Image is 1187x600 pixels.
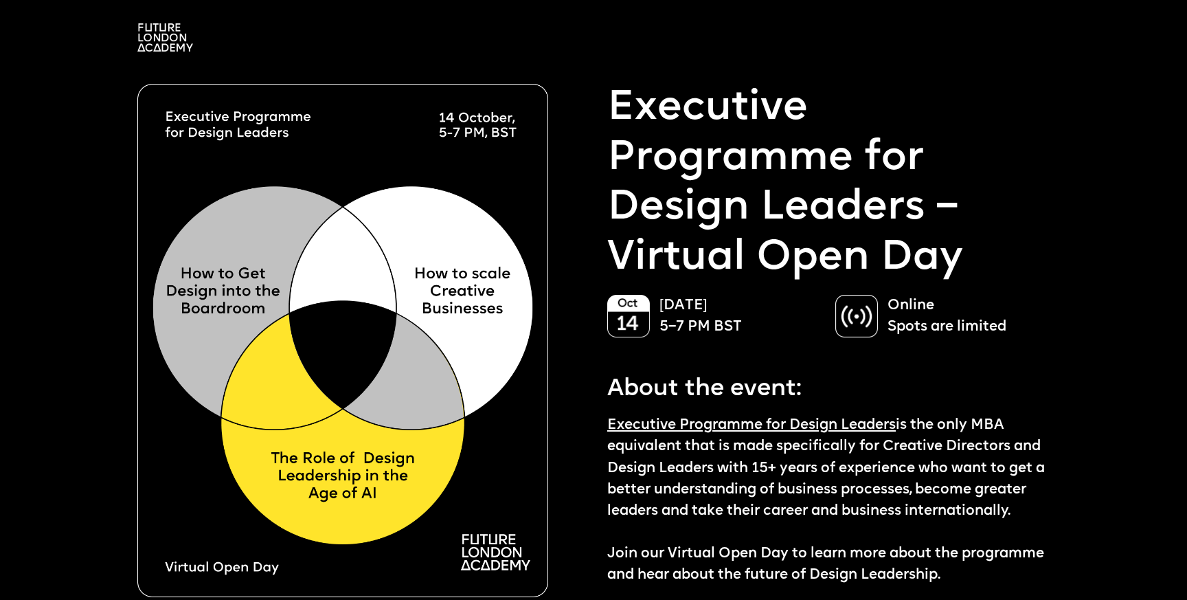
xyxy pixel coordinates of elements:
[607,84,1063,283] p: Executive Programme for Design Leaders – Virtual Open Day
[607,364,1063,408] p: About the event:
[137,23,193,52] img: A logo saying in 3 lines: Future London Academy
[607,418,896,432] a: Executive Programme for Design Leaders
[659,295,822,337] p: [DATE] 5–7 PM BST
[607,414,1063,586] p: is the only MBA equivalent that is made specifically for Creative Directors and Design Leaders wi...
[888,295,1050,337] p: Online Spots are limited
